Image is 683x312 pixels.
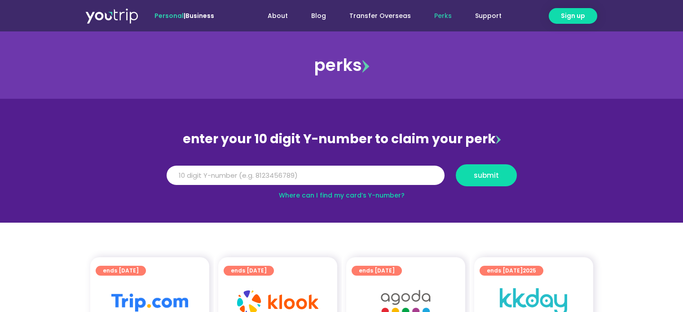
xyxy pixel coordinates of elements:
[103,266,139,276] span: ends [DATE]
[549,8,597,24] a: Sign up
[487,266,536,276] span: ends [DATE]
[154,11,214,20] span: |
[167,164,517,193] form: Y Number
[154,11,184,20] span: Personal
[456,164,517,186] button: submit
[279,191,405,200] a: Where can I find my card’s Y-number?
[423,8,463,24] a: Perks
[231,266,267,276] span: ends [DATE]
[359,266,395,276] span: ends [DATE]
[96,266,146,276] a: ends [DATE]
[238,8,513,24] nav: Menu
[256,8,300,24] a: About
[352,266,402,276] a: ends [DATE]
[523,267,536,274] span: 2025
[167,166,445,185] input: 10 digit Y-number (e.g. 8123456789)
[162,127,521,151] div: enter your 10 digit Y-number to claim your perk
[224,266,274,276] a: ends [DATE]
[480,266,543,276] a: ends [DATE]2025
[338,8,423,24] a: Transfer Overseas
[463,8,513,24] a: Support
[185,11,214,20] a: Business
[474,172,499,179] span: submit
[561,11,585,21] span: Sign up
[300,8,338,24] a: Blog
